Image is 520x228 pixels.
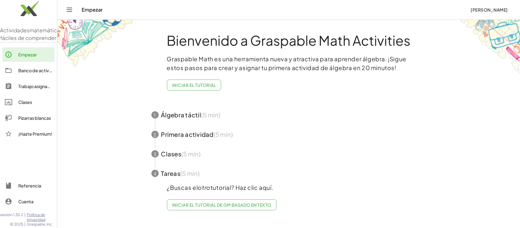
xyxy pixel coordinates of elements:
[154,171,156,177] font: 4
[144,125,433,144] button: 2Primera actividad(5 min)
[172,202,271,208] font: Iniciar el tutorial de GM basado en texto
[2,47,55,62] a: Empezar
[172,82,216,88] font: Iniciar el tutorial
[167,55,407,71] font: Graspable Math es una herramienta nueva y atractiva para aprender álgebra. ¡Sigue estos pasos par...
[18,99,32,105] font: Clases
[2,111,55,125] a: Pizarras blancas
[18,131,52,137] font: ¡Hazte Premium!
[18,68,63,73] font: Banco de actividades
[10,222,23,226] font: © 2025
[2,95,55,109] a: Clases
[1,27,63,41] font: matemáticas fáciles de comprender
[154,132,156,138] font: 2
[154,112,156,118] font: 1
[144,144,433,164] button: 3Clases(5 min)
[65,5,74,15] button: Cambiar navegación
[18,84,53,89] font: Trabajo asignado
[210,184,273,191] font: tutorial? Haz clic aquí.
[167,184,198,191] font: ¿Buscas el
[57,19,133,68] img: get-started-bg-ul-Ceg4j33I.png
[198,184,210,191] font: otro
[167,80,221,91] button: Iniciar el tutorial
[167,199,277,210] a: Iniciar el tutorial de GM basado en texto
[27,222,53,226] font: Graspable, Inc.
[154,151,156,157] font: 3
[18,52,37,57] font: Empezar
[144,105,433,125] button: 1Álgebra táctil(5 min)
[24,212,26,217] font: |
[27,212,45,222] font: Política de privacidad
[24,222,26,226] font: |
[471,7,508,12] font: [PERSON_NAME]
[2,194,55,209] a: Cuenta
[2,63,55,78] a: Banco de actividades
[18,183,41,188] font: Referencia
[2,79,55,94] a: Trabajo asignado
[167,32,411,49] font: Bienvenido a Graspable Math Activities
[144,164,433,183] button: 4Tareas(5 min)
[18,115,51,121] font: Pizarras blancas
[18,199,34,204] font: Cuenta
[2,178,55,193] a: Referencia
[466,4,513,15] button: [PERSON_NAME]
[27,212,57,222] a: Política de privacidad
